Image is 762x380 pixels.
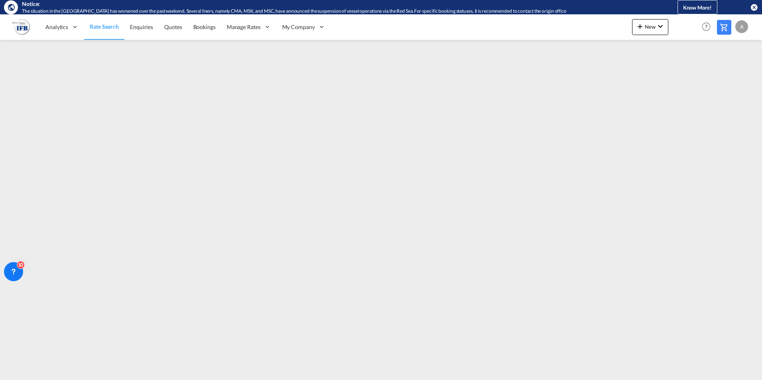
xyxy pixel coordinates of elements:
span: My Company [282,23,315,31]
span: Rate Search [90,23,119,30]
div: The situation in the Red Sea has worsened over the past weekend. Several liners, namely CMA, MSK,... [22,8,645,15]
span: Bookings [193,24,216,30]
div: Help [699,20,717,34]
a: Rate Search [84,14,124,40]
md-icon: icon-plus 400-fg [635,22,645,31]
span: Analytics [45,23,68,31]
div: A [735,20,748,33]
span: Quotes [164,24,182,30]
span: New [635,24,665,30]
span: Manage Rates [227,23,261,31]
a: Bookings [188,14,221,40]
span: Help [699,20,713,33]
div: Manage Rates [221,14,277,40]
span: Know More! [683,4,712,11]
button: icon-close-circle [750,3,758,11]
a: Enquiries [124,14,159,40]
button: icon-plus 400-fgNewicon-chevron-down [632,19,668,35]
div: My Company [277,14,331,40]
a: Quotes [159,14,187,40]
img: b628ab10256c11eeb52753acbc15d091.png [12,18,30,36]
div: Analytics [40,14,84,40]
md-icon: icon-chevron-down [656,22,665,31]
span: Enquiries [130,24,153,30]
md-icon: icon-earth [7,3,15,11]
